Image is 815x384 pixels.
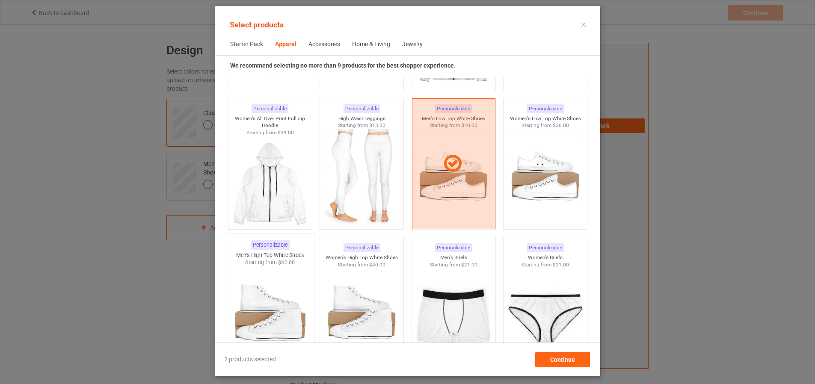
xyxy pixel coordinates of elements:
[251,240,289,250] div: Personalizable
[226,259,314,266] div: Starting from
[308,40,340,49] div: Accessories
[224,355,276,364] span: 2 products selected
[412,254,495,261] div: Men's Briefs
[320,261,403,269] div: Starting from
[277,130,293,136] span: $39.00
[550,356,575,363] span: Continue
[230,20,284,29] span: Select products
[231,136,308,232] img: regular.jpg
[320,115,403,122] div: High Waist Leggings
[402,40,423,49] div: Jewelry
[553,262,569,268] span: $21.00
[369,122,385,128] span: $13.00
[252,104,288,113] div: Personalizable
[535,352,590,367] div: Continue
[461,262,477,268] span: $21.00
[507,129,584,225] img: regular.jpg
[320,122,403,129] div: Starting from
[504,254,587,261] div: Women's Briefs
[527,104,563,113] div: Personalizable
[504,122,587,129] div: Starting from
[323,268,400,364] img: regular.jpg
[343,104,380,113] div: Personalizable
[230,266,310,367] img: regular.jpg
[352,40,390,49] div: Home & Living
[224,34,269,55] span: Starter Pack
[343,243,380,252] div: Personalizable
[415,268,492,364] img: regular.jpg
[323,129,400,225] img: regular.jpg
[507,268,584,364] img: regular.jpg
[527,243,563,252] div: Personalizable
[320,254,403,261] div: Women's High Top White Shoes
[228,129,311,136] div: Starting from
[435,243,472,252] div: Personalizable
[504,115,587,122] div: Women's Low Top White Shoes
[412,261,495,269] div: Starting from
[228,115,311,129] div: Women's All Over Print Full Zip Hoodie
[553,122,569,128] span: $36.00
[504,261,587,269] div: Starting from
[369,262,385,268] span: $40.00
[278,260,295,266] span: $40.00
[230,62,456,69] strong: We recommend selecting no more than 9 products for the best shopper experience.
[226,251,314,259] div: Men's High Top White Shoes
[275,40,296,49] div: Apparel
